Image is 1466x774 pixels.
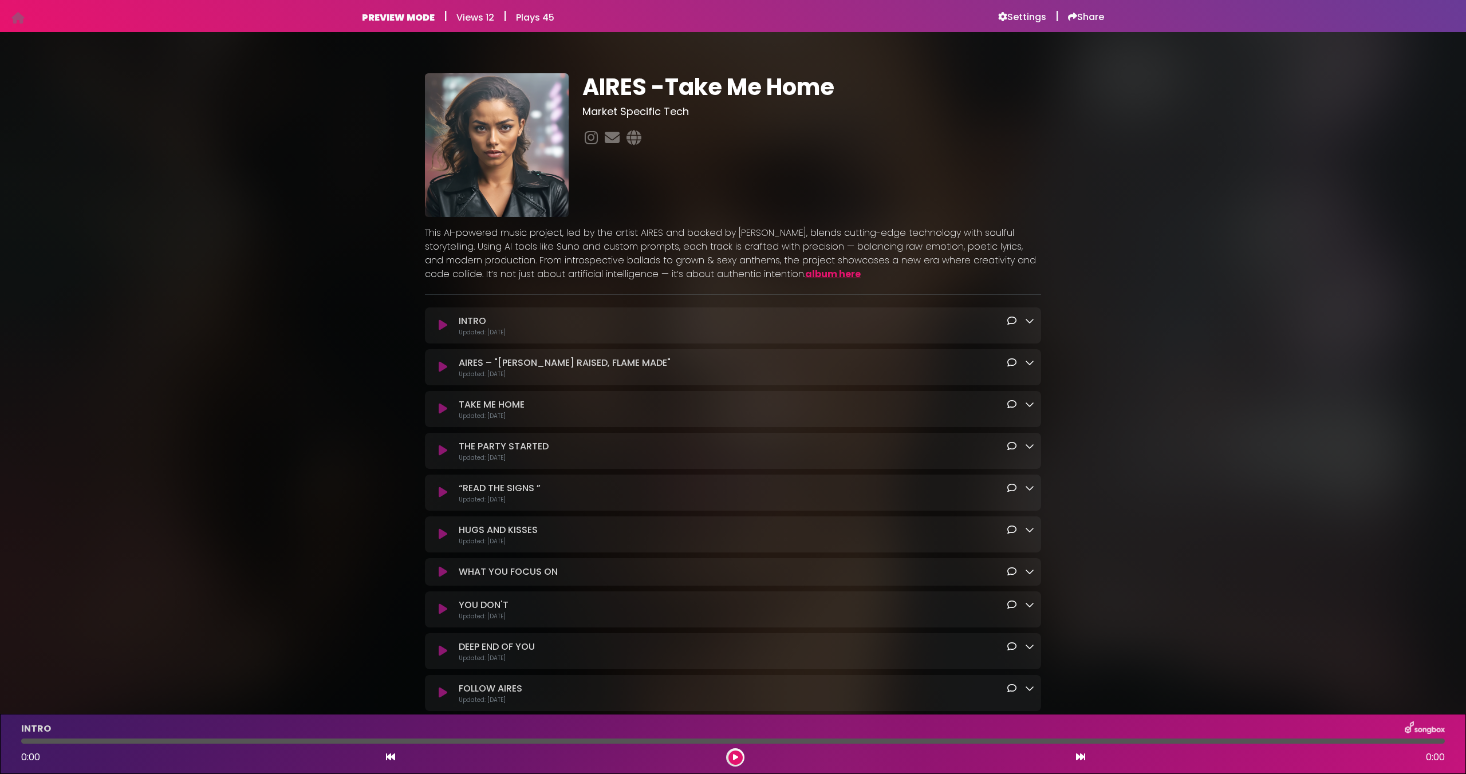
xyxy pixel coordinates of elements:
[21,751,40,764] span: 0:00
[362,12,435,23] h6: PREVIEW MODE
[459,370,1034,378] p: Updated: [DATE]
[805,267,861,281] a: album here
[459,640,535,654] p: DEEP END OF YOU
[459,654,1034,662] p: Updated: [DATE]
[459,696,1034,704] p: Updated: [DATE]
[1426,751,1445,764] span: 0:00
[459,328,1034,337] p: Updated: [DATE]
[459,481,541,495] p: “READ THE SIGNS ”
[582,105,1041,118] h3: Market Specific Tech
[459,398,525,412] p: TAKE ME HOME
[459,440,549,453] p: THE PARTY STARTED
[459,412,1034,420] p: Updated: [DATE]
[998,11,1046,23] a: Settings
[1405,721,1445,736] img: songbox-logo-white.png
[1068,11,1104,23] a: Share
[459,523,538,537] p: HUGS AND KISSES
[21,722,51,736] p: INTRO
[459,356,671,370] p: AIRES – "[PERSON_NAME] RAISED, FLAME MADE"
[459,565,558,579] p: WHAT YOU FOCUS ON
[425,73,569,217] img: nY8tuuUUROaZ0ycu6YtA
[459,598,509,612] p: YOU DON'T
[503,9,507,23] h5: |
[1055,9,1059,23] h5: |
[459,612,1034,621] p: Updated: [DATE]
[516,12,554,23] h6: Plays 45
[582,73,1041,101] h1: AIRES -Take Me Home
[456,12,494,23] h6: Views 12
[459,682,522,696] p: FOLLOW AIRES
[459,453,1034,462] p: Updated: [DATE]
[459,537,1034,546] p: Updated: [DATE]
[444,9,447,23] h5: |
[459,495,1034,504] p: Updated: [DATE]
[459,314,486,328] p: INTRO
[425,226,1041,281] p: This AI-powered music project, led by the artist AIRES and backed by [PERSON_NAME], blends cuttin...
